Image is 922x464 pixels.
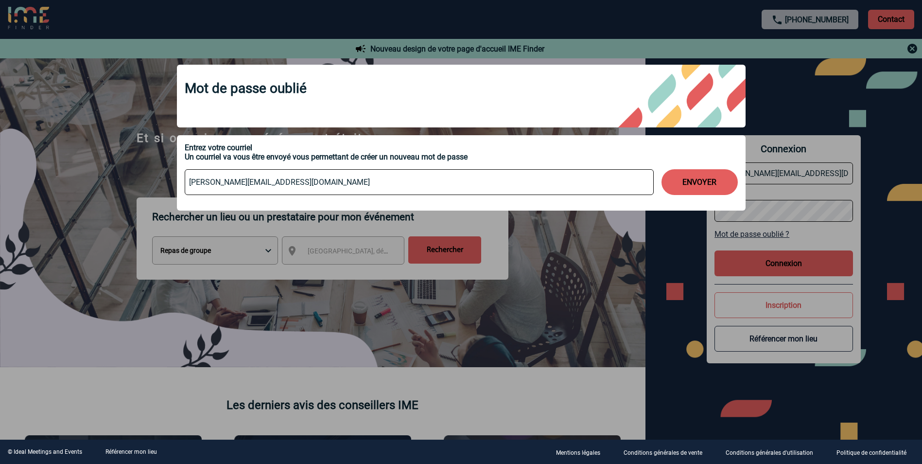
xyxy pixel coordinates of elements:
[548,447,616,457] a: Mentions légales
[177,65,746,127] div: Mot de passe oublié
[836,449,906,456] p: Politique de confidentialité
[616,447,718,457] a: Conditions générales de vente
[726,449,813,456] p: Conditions générales d'utilisation
[185,169,654,195] input: Email
[556,449,600,456] p: Mentions légales
[661,169,738,195] button: ENVOYER
[829,447,922,457] a: Politique de confidentialité
[718,447,829,457] a: Conditions générales d'utilisation
[185,143,738,161] div: Entrez votre courriel Un courriel va vous être envoyé vous permettant de créer un nouveau mot de ...
[8,448,82,455] div: © Ideal Meetings and Events
[624,449,702,456] p: Conditions générales de vente
[105,448,157,455] a: Référencer mon lieu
